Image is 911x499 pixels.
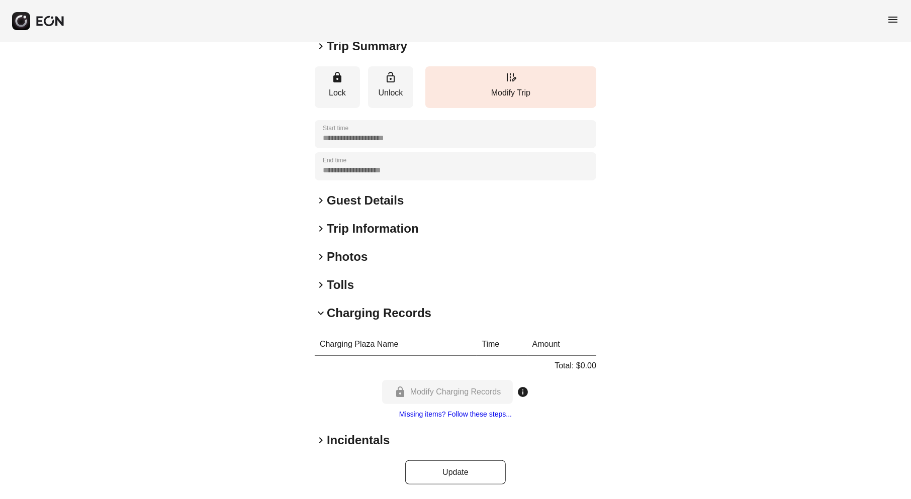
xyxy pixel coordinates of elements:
a: Missing items? Follow these steps... [399,410,512,418]
h2: Guest Details [327,192,404,209]
button: Lock [315,66,360,108]
h2: Incidentals [327,432,390,448]
span: keyboard_arrow_down [315,307,327,319]
th: Amount [527,333,596,356]
button: Update [405,460,506,484]
h2: Trip Information [327,221,419,237]
span: lock_open [385,71,397,83]
span: keyboard_arrow_right [315,251,327,263]
h2: Trip Summary [327,38,407,54]
span: info [517,386,529,398]
p: Total: $0.00 [555,360,596,372]
span: keyboard_arrow_right [315,223,327,235]
p: Modify Trip [430,87,591,99]
h2: Tolls [327,277,354,293]
span: edit_road [505,71,517,83]
th: Charging Plaza Name [315,333,477,356]
p: Lock [320,87,355,99]
p: Unlock [373,87,408,99]
span: keyboard_arrow_right [315,434,327,446]
span: keyboard_arrow_right [315,279,327,291]
button: Modify Trip [425,66,596,108]
h2: Photos [327,249,368,265]
span: lock [331,71,343,83]
span: keyboard_arrow_right [315,194,327,207]
th: Time [477,333,527,356]
button: Unlock [368,66,413,108]
span: keyboard_arrow_right [315,40,327,52]
span: menu [887,14,899,26]
h2: Charging Records [327,305,431,321]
